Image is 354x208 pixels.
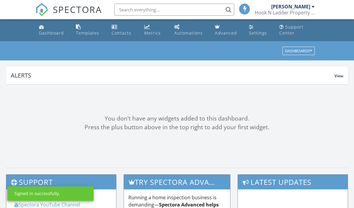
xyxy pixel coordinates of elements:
div: Metrics [144,30,161,36]
a: Spectora YouTube Channel [14,201,80,208]
a: SPECTORA [35,8,102,21]
div: Advanced [215,30,237,36]
div: Templates [76,30,99,36]
div: You don't have any widgets added to this dashboard. [6,114,348,123]
h3: Latest Updates [238,175,348,189]
div: Contacts [112,30,131,36]
div: Hook N Ladder Property Inspections LLC [255,10,315,16]
a: Metrics [142,22,167,39]
div: [PERSON_NAME] [271,4,310,10]
h3: Try spectora advanced [DATE] [124,175,230,189]
a: Dashboard [37,22,69,39]
a: Advanced [212,22,242,39]
span: View [334,73,343,78]
div: Press the plus button above in the top right to add your first widget. [6,123,348,132]
button: Dashboards [282,47,315,55]
a: Settings [247,22,272,39]
div: Settings [249,30,267,36]
a: Support Center [277,22,317,39]
div: Dashboards [285,49,312,53]
img: The Best Home Inspection Software - Spectora [35,3,49,16]
a: Automations (Basic) [172,22,207,39]
h3: Support [6,175,116,189]
a: Templates [73,22,104,39]
div: Automations [174,30,203,36]
div: Support Center [279,24,304,36]
div: Alerts [11,71,334,79]
input: Search everything... [114,4,234,16]
a: Contacts [109,22,137,39]
div: Signed in successfully. [14,191,60,197]
div: Dashboard [39,30,64,36]
span: SPECTORA [53,3,102,16]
